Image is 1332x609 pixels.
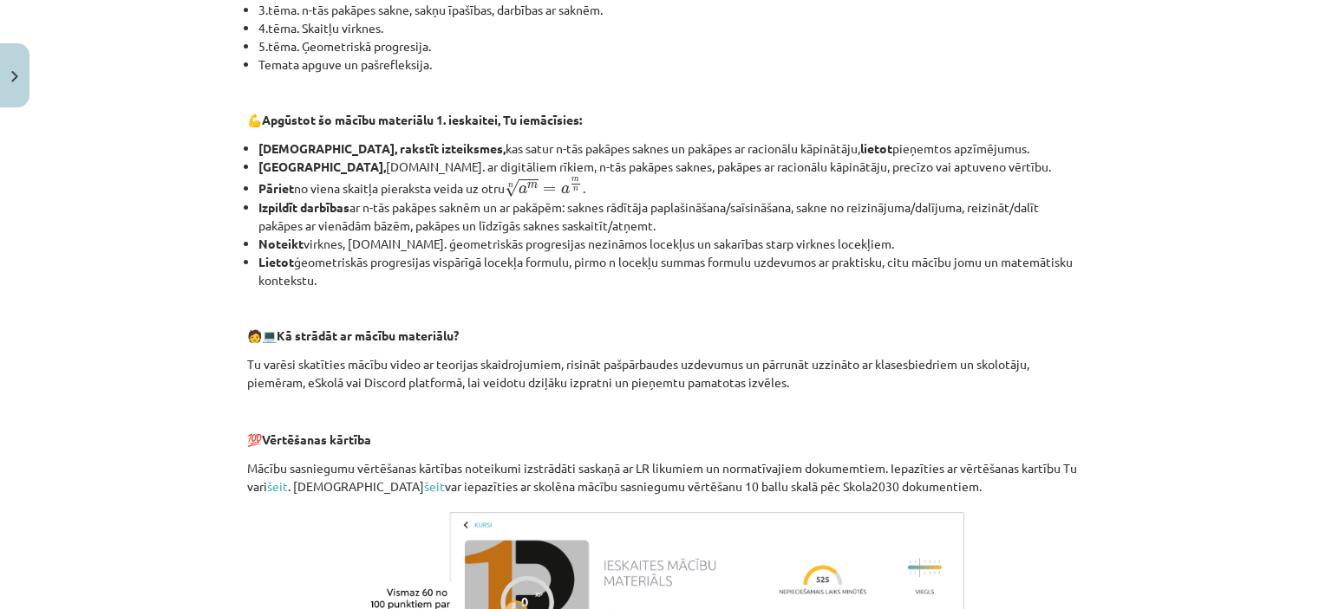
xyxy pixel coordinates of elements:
p: 💪 [247,111,1085,129]
li: ar n-tās pakāpes saknēm un ar pakāpēm: saknes rādītāja paplašināšana/saīsināšana, sakne no reizin... [258,198,1085,235]
span: a [561,185,570,194]
span: m [527,183,538,189]
a: šeit [424,478,445,494]
span: n [573,187,578,191]
b: Vērtēšanas kārtība [262,431,371,447]
b: Kā strādāt ar mācību materiālu? [277,327,459,343]
span: m [571,178,579,182]
p: Mācību sasniegumu vērtēšanas kārtības noteikumi izstrādāti saskaņā ar LR likumiem un normatīvajie... [247,459,1085,496]
b: [DEMOGRAPHIC_DATA], rakstīt izteiksmes, [258,140,506,156]
li: no viena skaitļa pieraksta veida uz otru . [258,176,1085,198]
span: a [519,185,527,194]
p: 💯 [247,431,1085,449]
li: 4.tēma. Skaitļu virknes. [258,19,1085,37]
b: Noteikt [258,236,304,251]
b: lietot [860,140,892,156]
span: = [543,186,556,193]
span: √ [505,179,519,198]
b: Lietot [258,254,294,269]
li: Temata apguve un pašrefleksija. [258,55,1085,74]
li: kas satur n-tās pakāpes saknes un pakāpes ar racionālu kāpinātāju, pieņemtos apzīmējumus. [258,139,1085,158]
b: Izpildīt darbības [258,199,349,215]
li: 5.tēma. Ģeometriskā progresija. [258,37,1085,55]
li: virknes, [DOMAIN_NAME]. ģeometriskās progresijas nezināmos locekļus un sakarības starp virknes lo... [258,235,1085,253]
li: 3.tēma. n-tās pakāpes sakne, sakņu īpašības, darbības ar saknēm. [258,1,1085,19]
a: šeit [267,478,288,494]
p: 🧑 💻 [247,327,1085,345]
p: Tu varēsi skatīties mācību video ar teorijas skaidrojumiem, risināt pašpārbaudes uzdevumus un pār... [247,355,1085,392]
li: ģeometriskās progresijas vispārīgā locekļa formulu, pirmo n locekļu summas formulu uzdevumos ar p... [258,253,1085,289]
b: Pāriet [258,180,294,196]
img: icon-close-lesson-0947bae3869378f0d4975bcd49f059093ad1ed9edebbc8119c70593378902aed.svg [11,71,18,82]
li: [DOMAIN_NAME]. ar digitāliem rīkiem, n-tās pakāpes saknes, pakāpes ar racionālu kāpinātāju, precī... [258,158,1085,176]
b: Apgūstot šo mācību materiālu 1. ieskaitei, Tu iemācīsies: [262,112,582,127]
b: [GEOGRAPHIC_DATA], [258,159,386,174]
